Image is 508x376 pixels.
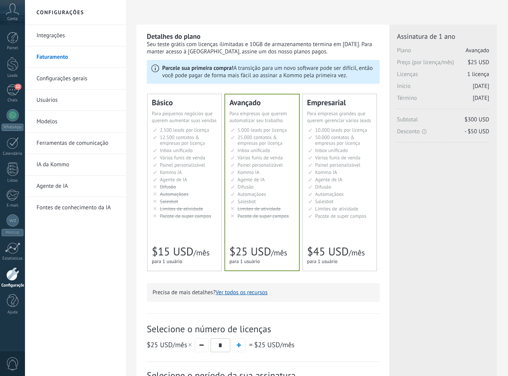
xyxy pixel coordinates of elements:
span: /mês [349,248,365,258]
span: Preço (por licença/mês) [397,59,489,71]
a: IA da Kommo [37,154,119,176]
p: Precisa de mais detalhes? [153,289,374,296]
span: 5.000 leads por licença [237,127,287,133]
span: $15 USD [152,244,193,259]
span: Plano [397,47,489,59]
span: Painel personalizável [237,162,283,168]
span: Limites de atividade [160,205,203,212]
span: $45 USD [307,244,349,259]
div: E-mail [2,203,24,208]
span: Difusão [160,184,176,190]
span: $25 USD [254,340,280,349]
div: Básico [152,99,217,106]
div: Configurações [2,283,24,288]
span: Pacote de super campos [237,213,289,219]
span: Difusão [237,184,254,190]
div: Estatísticas [2,256,24,261]
span: Vários funis de venda [160,154,205,161]
span: $300 USD [465,116,489,123]
button: Ver todos os recursos [216,289,267,296]
li: Integrações [25,25,126,46]
span: /mês [254,340,294,349]
li: IA da Kommo [25,154,126,176]
span: 50.000 contatos & empresas por licença [315,134,360,146]
span: Salesbot [237,198,256,205]
span: Salesbot [315,198,334,205]
a: Usuários [37,89,119,111]
span: Licenças [397,71,489,83]
span: Automaçãoes [160,191,188,197]
span: Kommo IA [315,169,337,176]
a: Modelos [37,111,119,133]
span: Avançado [466,47,489,54]
span: Vários funis de venda [237,154,283,161]
span: 10.000 leads por licença [315,127,367,133]
span: Automaçãoes [315,191,344,197]
span: Desconto [397,128,489,135]
span: Agente de IA [160,176,187,183]
span: Início [397,83,489,94]
span: Inbox unificado [160,147,193,154]
span: Vários funis de venda [315,154,360,161]
div: Wazzup [2,229,23,236]
p: A transição para um novo software pode ser difícil, então você pode pagar de forma mais fácil ao ... [162,65,375,79]
span: /mês [147,340,193,349]
div: Seu teste grátis com licenças ilimitadas e 10GB de armazenamento termina em [DATE]. Para manter a... [147,41,380,55]
span: Painel personalizável [160,162,205,168]
span: /mês [193,248,209,258]
span: Agente de IA [315,176,342,183]
div: WhatsApp [2,124,23,131]
span: Kommo IA [160,169,182,176]
span: Pacote de super campos [160,213,211,219]
a: Fontes de conhecimento da IA [37,197,119,219]
div: Avançado [229,99,295,106]
span: para 1 usuário [229,258,260,265]
a: Faturamento [37,46,119,68]
span: [DATE] [473,94,489,102]
a: Configurações gerais [37,68,119,89]
span: Para empresas grandes que querem gerenciar vários leads [307,110,371,124]
span: Difusão [315,184,331,190]
span: $25 USD [468,59,489,66]
span: = [249,340,252,349]
span: Subtotal [397,116,489,128]
span: para 1 usuário [152,258,182,265]
a: Agente de IA [37,176,119,197]
span: - $50 USD [465,128,489,135]
span: Limites de atividade [315,205,358,212]
span: Limites de atividade [237,205,281,212]
div: Empresarial [307,99,372,106]
span: Inbox unificado [315,147,348,154]
li: Modelos [25,111,126,133]
span: Conta [7,17,18,22]
div: Leads [2,73,24,78]
span: Assinatura de 1 ano [397,32,489,41]
span: /mês [271,248,287,258]
a: Integrações [37,25,119,46]
b: Parcele sua primeira compra! [162,65,233,72]
span: Painel personalizável [315,162,360,168]
div: Ajuda [2,310,24,315]
div: Chats [2,98,24,103]
span: [DATE] [473,83,489,90]
span: Agente de IA [237,176,265,183]
span: Kommo IA [237,169,259,176]
li: Ferramentas de comunicação [25,133,126,154]
span: para 1 usuário [307,258,337,265]
div: Listas [2,178,24,183]
span: Automaçãoes [237,191,266,197]
span: Término [397,94,489,106]
span: 1 licença [467,71,489,78]
span: Pacote de super campos [315,213,367,219]
li: Configurações gerais [25,68,126,89]
li: Fontes de conhecimento da IA [25,197,126,218]
span: Para empresas que querem automatizar seu trabalho [229,110,287,124]
li: Faturamento [25,46,126,68]
li: Agente de IA [25,176,126,197]
div: Painel [2,46,24,51]
span: Para pequenos negócios que querem aumentar suas vendas [152,110,217,124]
span: 2.500 leads por licença [160,127,209,133]
span: Inbox unificado [237,147,270,154]
span: $25 USD [147,340,173,349]
li: Usuários [25,89,126,111]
